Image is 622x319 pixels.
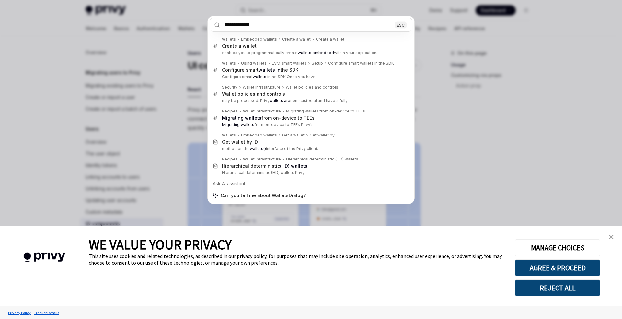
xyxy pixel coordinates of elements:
[328,61,394,66] div: Configure smart wallets in the SDK
[222,61,236,66] div: Wallets
[312,61,323,66] div: Setup
[259,67,281,73] b: wallets in
[222,146,399,151] p: method on the interface of the Privy client.
[222,37,236,42] div: Wallets
[222,115,315,121] div: from on-device to TEEs
[270,98,290,103] b: wallets are
[222,122,399,127] p: from on-device to TEEs Privy's
[272,61,306,66] div: EVM smart wallets
[222,122,254,127] b: Migrating wallets
[286,157,358,162] div: Hierarchical deterministic (HD) wallets
[609,235,614,239] img: close banner
[222,157,238,162] div: Recipes
[222,85,237,90] div: Security
[222,43,257,49] div: Create a wallet
[222,170,399,175] p: Hierarchical deterministic (HD) wallets Privy
[243,85,281,90] div: Wallet infrastructure
[222,115,261,121] b: Migrating wallets
[222,163,307,169] div: Hierarchical deterministic
[250,146,266,151] b: wallets()
[310,133,340,138] div: Get wallet by ID
[286,85,338,90] div: Wallet policies and controls
[241,61,267,66] div: Using wallets
[222,74,399,79] p: Configure smart the SDK Once you have
[241,37,277,42] div: Embedded wallets
[222,98,399,103] p: may be processed. Privy non-custodial and have a fully
[286,109,365,114] div: Migrating wallets from on-device to TEEs
[316,37,344,42] div: Create a wallet
[280,163,307,169] b: (HD) wallets
[515,259,600,276] button: AGREE & PROCEED
[222,67,298,73] div: Configure smart the SDK
[222,50,399,55] p: enables you to programmatically create within your application.
[222,139,258,145] div: Get wallet by ID
[32,307,61,318] a: Tracker Details
[395,21,407,28] div: ESC
[298,50,334,55] b: wallets embedded
[282,37,311,42] div: Create a wallet
[222,133,236,138] div: Wallets
[515,239,600,256] button: MANAGE CHOICES
[222,109,238,114] div: Recipes
[222,91,285,97] div: Wallet policies and controls
[515,279,600,296] button: REJECT ALL
[243,109,281,114] div: Wallet infrastructure
[89,253,505,266] div: This site uses cookies and related technologies, as described in our privacy policy, for purposes...
[253,74,271,79] b: wallets in
[605,230,618,243] a: close banner
[241,133,277,138] div: Embedded wallets
[221,192,306,199] span: Can you tell me about WalletsDialog?
[243,157,281,162] div: Wallet infrastructure
[210,178,412,190] div: Ask AI assistant
[10,243,79,271] img: company logo
[282,133,305,138] div: Get a wallet
[89,236,232,253] span: WE VALUE YOUR PRIVACY
[6,307,32,318] a: Privacy Policy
